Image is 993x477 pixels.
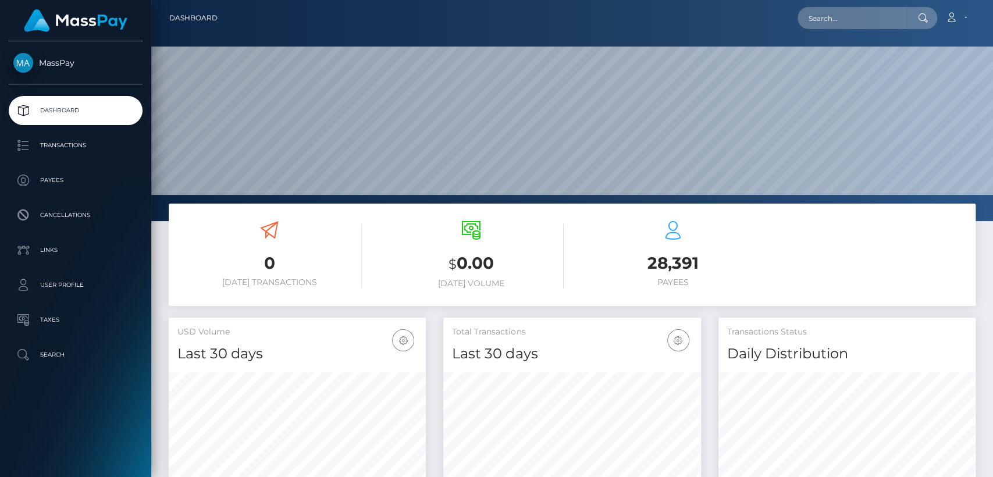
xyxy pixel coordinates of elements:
h4: Last 30 days [452,344,692,364]
p: Taxes [13,311,138,329]
a: Search [9,340,143,369]
p: Search [13,346,138,364]
a: Payees [9,166,143,195]
a: Taxes [9,305,143,334]
p: Cancellations [13,207,138,224]
input: Search... [798,7,907,29]
h6: [DATE] Transactions [177,277,362,287]
img: MassPay [13,53,33,73]
p: User Profile [13,276,138,294]
a: User Profile [9,270,143,300]
h6: Payees [581,277,766,287]
a: Dashboard [9,96,143,125]
h3: 0 [177,252,362,275]
img: MassPay Logo [24,9,127,32]
span: MassPay [9,58,143,68]
p: Payees [13,172,138,189]
h5: USD Volume [177,326,417,338]
h6: [DATE] Volume [379,279,564,289]
a: Links [9,236,143,265]
h4: Daily Distribution [727,344,967,364]
p: Transactions [13,137,138,154]
p: Dashboard [13,102,138,119]
h3: 0.00 [379,252,564,276]
h3: 28,391 [581,252,766,275]
p: Links [13,241,138,259]
a: Dashboard [169,6,218,30]
a: Cancellations [9,201,143,230]
small: $ [449,256,457,272]
a: Transactions [9,131,143,160]
h5: Total Transactions [452,326,692,338]
h5: Transactions Status [727,326,967,338]
h4: Last 30 days [177,344,417,364]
